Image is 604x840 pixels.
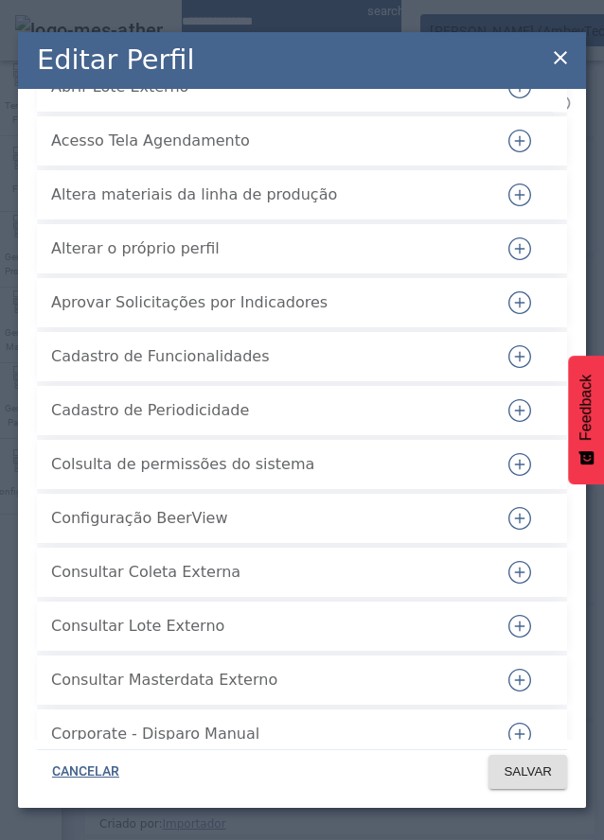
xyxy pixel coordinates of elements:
span: CANCELAR [52,762,119,781]
span: Corporate - Disparo Manual [51,723,477,745]
span: SALVAR [504,762,552,781]
span: Cadastro de Periodicidade [51,399,477,422]
span: Consultar Masterdata Externo [51,669,477,691]
span: Aprovar Solicitações por Indicadores [51,291,477,314]
h2: Editar Perfil [37,40,194,80]
span: Alterar o próprio perfil [51,237,477,260]
span: Altera materiais da linha de produção [51,184,477,206]
span: Configuração BeerView [51,507,477,530]
span: Consultar Coleta Externa [51,561,477,584]
span: Cadastro de Funcionalidades [51,345,477,368]
span: Acesso Tela Agendamento [51,130,477,152]
button: Feedback - Mostrar pesquisa [568,356,604,484]
span: Feedback [577,375,595,441]
span: Colsulta de permissões do sistema [51,453,477,476]
span: Consultar Lote Externo [51,615,477,638]
button: CANCELAR [37,755,134,789]
button: SALVAR [489,755,567,789]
